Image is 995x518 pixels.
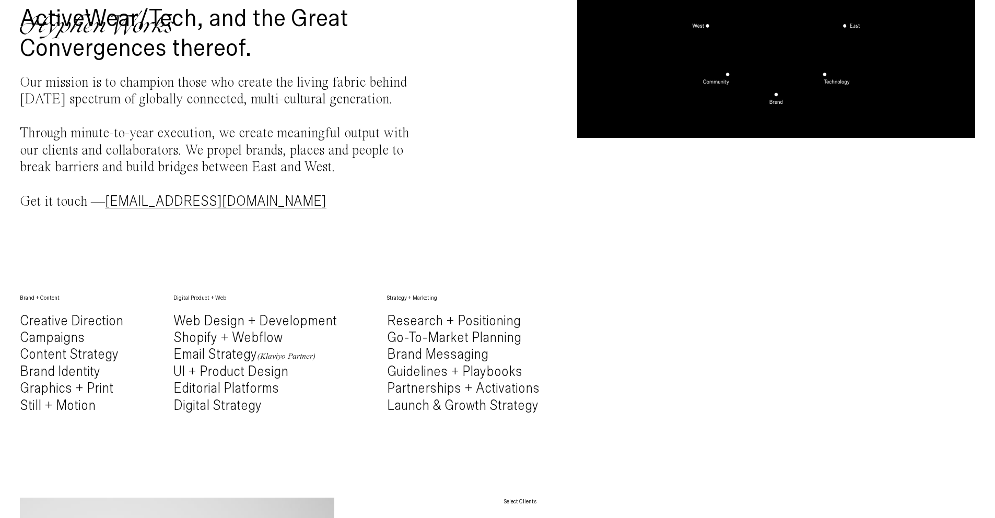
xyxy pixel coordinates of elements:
[20,313,123,414] h4: Creative Direction Campaigns Content Strategy Brand Identity Graphics + Print Still + Motion
[257,352,315,361] em: (Klaviyo Partner)
[20,75,418,210] p: Our mission is to champion those who create the living fabric behind [DATE] spectrum of globally ...
[504,498,729,505] h6: Select Clients
[387,294,540,302] h6: Strategy + Marketing
[173,313,337,414] h4: Web Design + Development Shopify + Webflow Email Strategy UI + Product Design Editorial Platforms...
[173,294,337,302] h6: Digital Product + Web
[898,17,933,29] a: About
[804,17,881,29] a: Select Works
[387,313,540,414] h4: Research + Positioning Go-To-Market Planning Brand Messaging Guidelines + Playbooks Partnerships ...
[105,194,326,208] a: [EMAIL_ADDRESS][DOMAIN_NAME]
[20,10,174,39] img: Hyphen Works
[898,15,933,30] div: About
[804,15,881,30] div: Select Works
[950,17,975,28] a: 中文
[20,294,123,302] h6: Brand + Content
